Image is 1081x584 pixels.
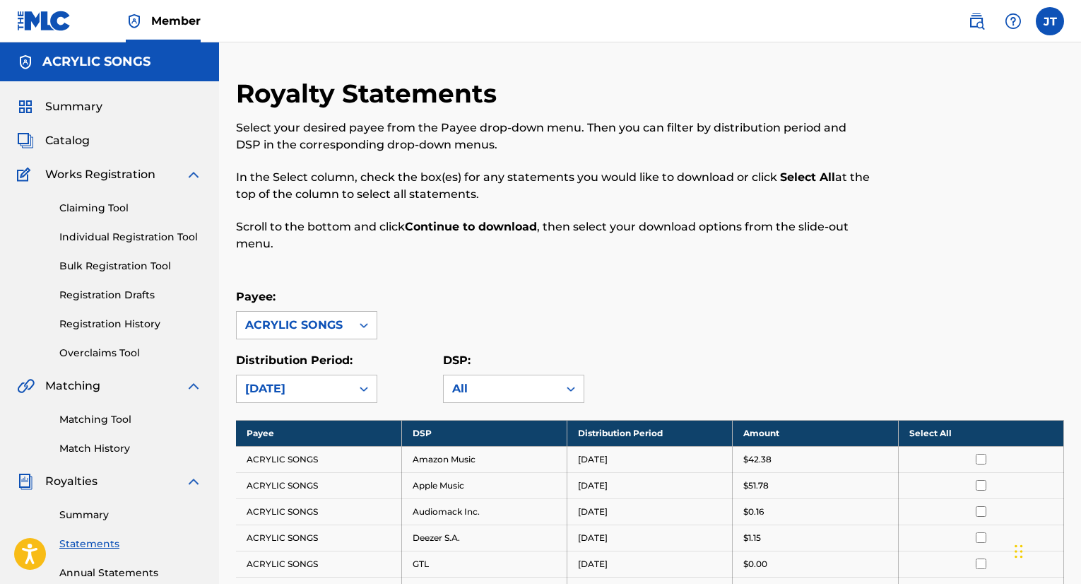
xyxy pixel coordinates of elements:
[245,380,343,397] div: [DATE]
[968,13,985,30] img: search
[17,132,34,149] img: Catalog
[236,472,401,498] td: ACRYLIC SONGS
[401,551,567,577] td: GTL
[567,420,733,446] th: Distribution Period
[236,525,401,551] td: ACRYLIC SONGS
[898,420,1063,446] th: Select All
[17,132,90,149] a: CatalogCatalog
[45,166,155,183] span: Works Registration
[45,98,102,115] span: Summary
[17,11,71,31] img: MLC Logo
[151,13,201,29] span: Member
[59,412,202,427] a: Matching Tool
[17,473,34,490] img: Royalties
[743,453,772,466] p: $42.38
[236,420,401,446] th: Payee
[401,420,567,446] th: DSP
[1036,7,1064,35] div: User Menu
[567,446,733,472] td: [DATE]
[236,354,353,367] label: Distribution Period:
[45,473,98,490] span: Royalties
[743,506,764,518] p: $0.16
[401,498,567,525] td: Audiomack Inc.
[401,446,567,472] td: Amazon Music
[45,378,100,395] span: Matching
[401,472,567,498] td: Apple Music
[1041,385,1081,487] iframe: Resource Center
[59,201,202,216] a: Claiming Tool
[567,525,733,551] td: [DATE]
[185,378,202,395] img: expand
[236,169,873,203] p: In the Select column, check the box(es) for any statements you would like to download or click at...
[17,54,34,71] img: Accounts
[59,346,202,361] a: Overclaims Tool
[999,7,1027,35] div: Help
[780,170,835,184] strong: Select All
[962,7,991,35] a: Public Search
[42,54,150,70] h5: ACRYLIC SONGS
[59,259,202,274] a: Bulk Registration Tool
[236,446,401,472] td: ACRYLIC SONGS
[443,354,471,367] label: DSP:
[452,380,550,397] div: All
[17,98,34,115] img: Summary
[236,119,873,153] p: Select your desired payee from the Payee drop-down menu. Then you can filter by distribution peri...
[743,558,767,571] p: $0.00
[126,13,143,30] img: Top Rightsholder
[236,290,276,303] label: Payee:
[1010,516,1081,584] div: Widget de chat
[401,525,567,551] td: Deezer S.A.
[567,551,733,577] td: [DATE]
[405,220,537,233] strong: Continue to download
[59,317,202,332] a: Registration History
[236,218,873,252] p: Scroll to the bottom and click , then select your download options from the slide-out menu.
[59,230,202,245] a: Individual Registration Tool
[1005,13,1022,30] img: help
[236,498,401,525] td: ACRYLIC SONGS
[1010,516,1081,584] iframe: Chat Widget
[236,551,401,577] td: ACRYLIC SONGS
[567,498,733,525] td: [DATE]
[743,479,769,492] p: $51.78
[17,98,102,115] a: SummarySummary
[59,288,202,303] a: Registration Drafts
[59,537,202,551] a: Statements
[45,132,90,149] span: Catalog
[245,317,343,334] div: ACRYLIC SONGS
[567,472,733,498] td: [DATE]
[59,508,202,522] a: Summary
[185,473,202,490] img: expand
[17,378,35,395] img: Matching
[185,166,202,183] img: expand
[59,566,202,580] a: Annual Statements
[1015,530,1023,573] div: Arrastrar
[59,441,202,456] a: Match History
[236,78,504,110] h2: Royalty Statements
[743,532,761,544] p: $1.15
[733,420,898,446] th: Amount
[17,166,35,183] img: Works Registration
